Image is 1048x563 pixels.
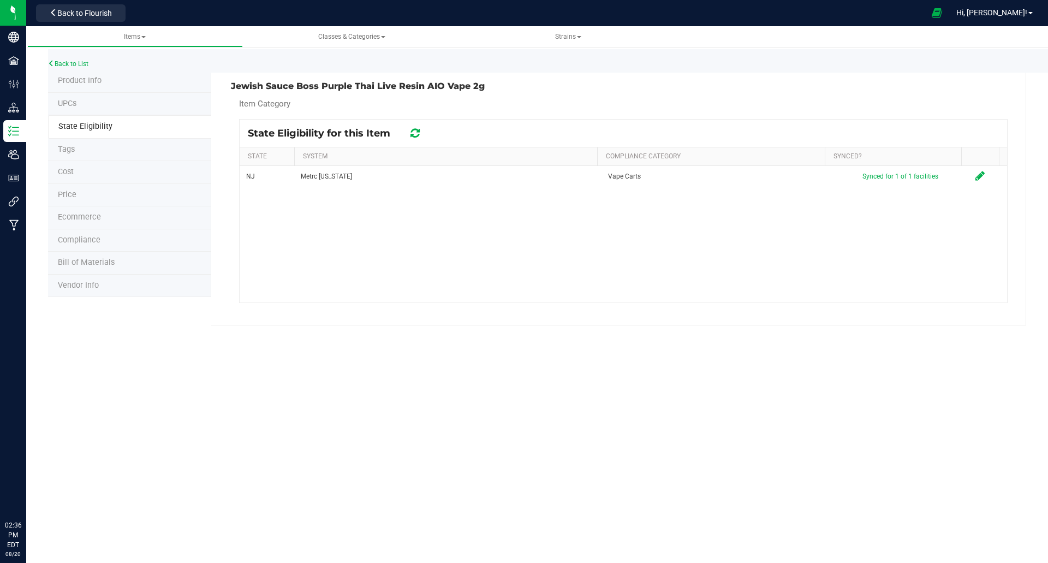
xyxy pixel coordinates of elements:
iframe: Resource center [11,476,44,508]
inline-svg: Facilities [8,55,19,66]
h3: Jewish Sauce Boss Purple Thai Live Resin AIO Vape 2g [231,81,615,91]
span: Metrc [US_STATE] [301,171,352,182]
span: Compliance [58,235,100,245]
span: Vendor Info [58,281,99,290]
a: SYSTEM [303,152,327,160]
inline-svg: Configuration [8,79,19,90]
inline-svg: User Roles [8,173,19,183]
span: Tag [58,122,112,131]
button: Back to Flourish [36,4,126,22]
inline-svg: Manufacturing [8,220,19,230]
span: Ecommerce [58,212,101,222]
a: STATE [248,152,267,160]
i: Configure [975,170,985,181]
span: Cost [58,167,74,176]
inline-svg: Inventory [8,126,19,137]
span: Back to Flourish [57,9,112,17]
span: Vape Carts [608,171,641,182]
inline-svg: Users [8,149,19,160]
span: Hi, [PERSON_NAME]! [956,8,1027,17]
a: COMPLIANCE CATEGORY [606,152,681,160]
p: 08/20 [5,550,21,558]
span: Synced for 1 of 1 facilities [862,173,938,180]
span: Tag [58,145,75,154]
span: Strains [555,33,581,40]
a: SYNCED? [833,152,862,160]
span: Bill of Materials [58,258,115,267]
a: Back to List [48,60,88,68]
span: Price [58,190,76,199]
p: 02:36 PM EDT [5,520,21,550]
span: Item Category [239,99,290,109]
inline-svg: Company [8,32,19,43]
span: Items [124,33,146,40]
inline-svg: Distribution [8,102,19,113]
span: Product Info [58,76,102,85]
span: Open Ecommerce Menu [925,2,949,23]
inline-svg: Integrations [8,196,19,207]
span: Tag [58,99,76,108]
span: State Eligibility for this Item [248,127,401,139]
span: NJ [246,171,255,182]
span: Classes & Categories [318,33,385,40]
